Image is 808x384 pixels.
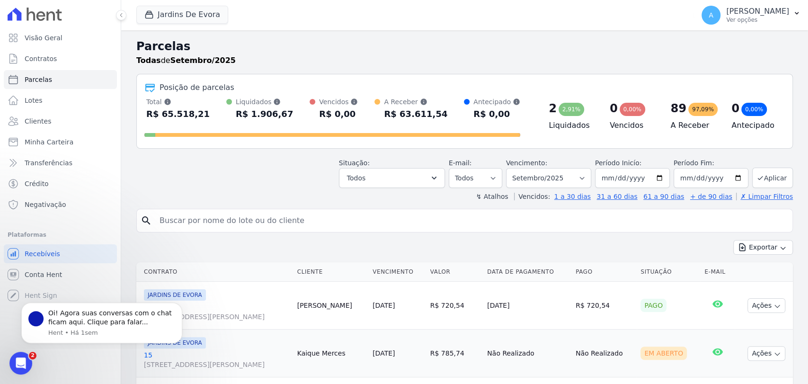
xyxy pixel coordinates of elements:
div: Antecipado [473,97,520,107]
td: R$ 720,54 [426,282,484,330]
span: Lotes [25,96,43,105]
div: Pago [640,299,666,312]
a: 1 a 30 dias [554,193,591,200]
h4: A Receber [671,120,717,131]
strong: Setembro/2025 [170,56,236,65]
span: Visão Geral [25,33,62,43]
a: [DATE] [373,349,395,357]
button: Ações [747,298,785,313]
h4: Liquidados [549,120,595,131]
td: Não Realizado [483,330,572,377]
div: Em Aberto [640,347,687,360]
div: 89 [671,101,686,116]
a: Negativação [4,195,117,214]
div: 0,00% [620,103,645,116]
span: Contratos [25,54,57,63]
span: Recebíveis [25,249,60,259]
button: Jardins De Evora [136,6,228,24]
label: Situação: [339,159,370,167]
div: R$ 65.518,21 [146,107,210,122]
span: [STREET_ADDRESS][PERSON_NAME] [144,360,290,369]
a: 39[STREET_ADDRESS][PERSON_NAME] [144,303,290,321]
th: Pago [572,262,637,282]
div: R$ 0,00 [473,107,520,122]
input: Buscar por nome do lote ou do cliente [154,211,789,230]
a: Transferências [4,153,117,172]
a: Clientes [4,112,117,131]
label: Vencimento: [506,159,547,167]
div: Plataformas [8,229,113,241]
span: Minha Carteira [25,137,73,147]
div: 2 [549,101,557,116]
a: [DATE] [373,302,395,309]
div: A Receber [384,97,447,107]
div: R$ 0,00 [319,107,358,122]
th: Contrato [136,262,293,282]
a: 15[STREET_ADDRESS][PERSON_NAME] [144,350,290,369]
a: Contratos [4,49,117,68]
button: Ações [747,346,785,361]
p: Ver opções [726,16,789,24]
th: Vencimento [369,262,426,282]
h4: Vencidos [610,120,656,131]
div: Vencidos [319,97,358,107]
a: 31 a 60 dias [596,193,637,200]
span: Transferências [25,158,72,168]
td: [DATE] [483,282,572,330]
div: 0 [610,101,618,116]
div: 0,00% [741,103,767,116]
th: Cliente [293,262,369,282]
i: search [141,215,152,226]
div: Posição de parcelas [160,82,234,93]
button: Exportar [733,240,793,255]
p: [PERSON_NAME] [726,7,789,16]
th: Data de Pagamento [483,262,572,282]
h4: Antecipado [731,120,777,131]
a: Visão Geral [4,28,117,47]
th: Situação [637,262,701,282]
a: Parcelas [4,70,117,89]
label: Período Fim: [674,158,748,168]
span: Clientes [25,116,51,126]
button: A [PERSON_NAME] Ver opções [694,2,808,28]
div: R$ 1.906,67 [236,107,293,122]
label: Vencidos: [514,193,550,200]
th: Valor [426,262,484,282]
a: Minha Carteira [4,133,117,152]
div: Total [146,97,210,107]
span: A [709,12,713,18]
div: 97,09% [688,103,718,116]
iframe: Intercom notifications mensagem [7,294,196,349]
a: Recebíveis [4,244,117,263]
span: Parcelas [25,75,52,84]
span: Crédito [25,179,49,188]
h2: Parcelas [136,38,793,55]
span: [STREET_ADDRESS][PERSON_NAME] [144,312,290,321]
button: Todos [339,168,445,188]
iframe: Intercom live chat [9,352,32,375]
div: R$ 63.611,54 [384,107,447,122]
th: E-mail [701,262,735,282]
label: E-mail: [449,159,472,167]
span: JARDINS DE EVORA [144,289,206,301]
label: Período Inicío: [595,159,641,167]
strong: Todas [136,56,161,65]
a: Conta Hent [4,265,117,284]
div: 0 [731,101,739,116]
div: 2,91% [559,103,584,116]
td: R$ 720,54 [572,282,637,330]
div: Liquidados [236,97,293,107]
a: Crédito [4,174,117,193]
span: Todos [347,172,365,184]
a: 61 a 90 dias [643,193,684,200]
td: R$ 785,74 [426,330,484,377]
td: Não Realizado [572,330,637,377]
p: de [136,55,236,66]
td: [PERSON_NAME] [293,282,369,330]
a: Lotes [4,91,117,110]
